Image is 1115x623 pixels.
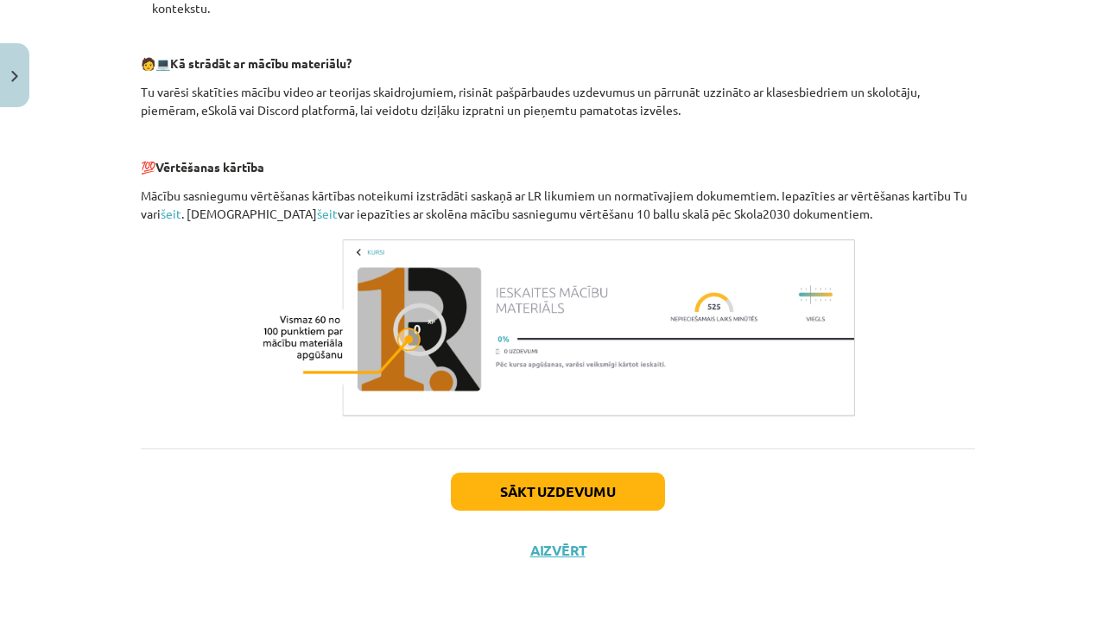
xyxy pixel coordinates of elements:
[525,542,591,559] button: Aizvērt
[141,187,975,223] p: Mācību sasniegumu vērtēšanas kārtības noteikumi izstrādāti saskaņā ar LR likumiem un normatīvajie...
[11,71,18,82] img: icon-close-lesson-0947bae3869378f0d4975bcd49f059093ad1ed9edebbc8119c70593378902aed.svg
[161,206,181,221] a: šeit
[141,54,975,73] p: 🧑 💻
[141,158,975,176] p: 💯
[155,159,264,175] b: Vērtēšanas kārtība
[141,83,975,119] p: Tu varēsi skatīties mācību video ar teorijas skaidrojumiem, risināt pašpārbaudes uzdevumus un pār...
[451,473,665,511] button: Sākt uzdevumu
[317,206,338,221] a: šeit
[170,55,352,71] b: Kā strādāt ar mācību materiālu?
